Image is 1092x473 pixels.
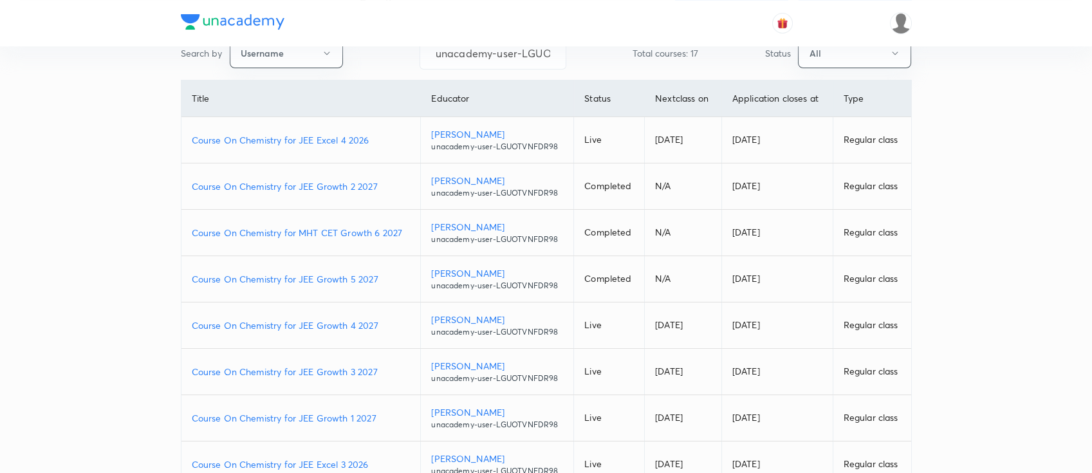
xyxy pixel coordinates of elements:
img: Company Logo [181,14,284,30]
td: Regular class [833,117,911,163]
button: Username [230,38,343,68]
p: unacademy-user-LGUOTVNFDR98 [431,234,563,245]
a: Course On Chemistry for JEE Growth 2 2027 [192,180,411,193]
p: [PERSON_NAME] [431,405,563,419]
p: [PERSON_NAME] [431,359,563,373]
th: Next class on [645,80,722,117]
a: Course On Chemistry for JEE Growth 3 2027 [192,365,411,378]
td: [DATE] [721,349,833,395]
p: unacademy-user-LGUOTVNFDR98 [431,419,563,431]
p: [PERSON_NAME] [431,313,563,326]
a: [PERSON_NAME]unacademy-user-LGUOTVNFDR98 [431,313,563,338]
td: [DATE] [721,395,833,441]
td: [DATE] [721,163,833,210]
td: [DATE] [721,117,833,163]
td: Regular class [833,163,911,210]
img: nikita patil [890,12,912,34]
p: [PERSON_NAME] [431,174,563,187]
p: unacademy-user-LGUOTVNFDR98 [431,280,563,292]
td: Completed [574,256,645,302]
a: [PERSON_NAME]unacademy-user-LGUOTVNFDR98 [431,174,563,199]
td: N/A [645,210,722,256]
td: [DATE] [645,349,722,395]
a: Course On Chemistry for JEE Growth 1 2027 [192,411,411,425]
td: Completed [574,210,645,256]
td: Live [574,302,645,349]
td: Regular class [833,395,911,441]
p: unacademy-user-LGUOTVNFDR98 [431,141,563,153]
p: Search by [181,46,222,60]
a: Company Logo [181,14,284,33]
p: unacademy-user-LGUOTVNFDR98 [431,187,563,199]
td: [DATE] [721,302,833,349]
p: unacademy-user-LGUOTVNFDR98 [431,373,563,384]
button: avatar [772,13,793,33]
button: All [798,38,911,68]
td: [DATE] [645,395,722,441]
td: [DATE] [645,117,722,163]
img: avatar [777,17,788,29]
a: [PERSON_NAME]unacademy-user-LGUOTVNFDR98 [431,405,563,431]
td: [DATE] [645,302,722,349]
p: [PERSON_NAME] [431,127,563,141]
a: Course On Chemistry for JEE Excel 3 2026 [192,458,411,471]
a: Course On Chemistry for MHT CET Growth 6 2027 [192,226,411,239]
a: [PERSON_NAME]unacademy-user-LGUOTVNFDR98 [431,266,563,292]
a: Course On Chemistry for JEE Growth 5 2027 [192,272,411,286]
td: Completed [574,163,645,210]
th: Type [833,80,911,117]
a: [PERSON_NAME]unacademy-user-LGUOTVNFDR98 [431,359,563,384]
p: [PERSON_NAME] [431,452,563,465]
th: Educator [421,80,574,117]
p: [PERSON_NAME] [431,220,563,234]
p: Status [764,46,790,60]
a: [PERSON_NAME]unacademy-user-LGUOTVNFDR98 [431,220,563,245]
td: Live [574,117,645,163]
a: Course On Chemistry for JEE Growth 4 2027 [192,319,411,332]
td: N/A [645,256,722,302]
p: [PERSON_NAME] [431,266,563,280]
td: Live [574,395,645,441]
p: unacademy-user-LGUOTVNFDR98 [431,326,563,338]
a: Course On Chemistry for JEE Excel 4 2026 [192,133,411,147]
td: [DATE] [721,256,833,302]
td: Regular class [833,302,911,349]
th: Application closes at [721,80,833,117]
td: N/A [645,163,722,210]
p: Total courses: 17 [633,46,698,60]
td: Live [574,349,645,395]
td: Regular class [833,349,911,395]
input: Search... [420,37,566,70]
a: [PERSON_NAME]unacademy-user-LGUOTVNFDR98 [431,127,563,153]
td: Regular class [833,256,911,302]
td: Regular class [833,210,911,256]
th: Status [574,80,645,117]
th: Title [181,80,421,117]
td: [DATE] [721,210,833,256]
